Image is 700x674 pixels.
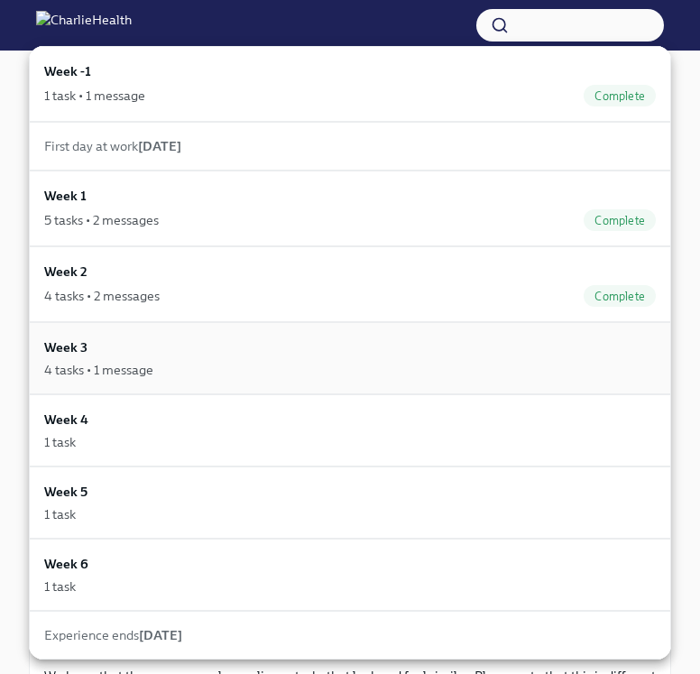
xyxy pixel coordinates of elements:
a: Week -11 task • 1 messageComplete [29,46,671,122]
div: 1 task [44,577,76,596]
h6: Week 2 [44,262,87,282]
span: Complete [584,290,656,303]
h6: Week 1 [44,186,87,206]
span: First day at work [44,138,181,154]
span: Experience ends [44,627,182,643]
span: Complete [584,214,656,227]
div: 1 task • 1 message [44,87,145,105]
h6: Week 3 [44,337,87,357]
h6: Week 4 [44,410,88,429]
a: Week 15 tasks • 2 messagesComplete [29,171,671,246]
a: Week 24 tasks • 2 messagesComplete [29,246,671,322]
h6: Week -1 [44,61,91,81]
a: Week 51 task [29,466,671,539]
span: Complete [584,89,656,103]
a: Week 34 tasks • 1 message [29,322,671,394]
div: 1 task [44,433,76,451]
div: 4 tasks • 1 message [44,361,153,379]
div: 5 tasks • 2 messages [44,211,159,229]
strong: [DATE] [138,138,181,154]
h6: Week 6 [44,554,88,574]
a: Week 61 task [29,539,671,611]
div: 1 task [44,505,76,523]
strong: [DATE] [139,627,182,643]
a: Week 41 task [29,394,671,466]
h6: Week 5 [44,482,87,502]
div: 4 tasks • 2 messages [44,287,160,305]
